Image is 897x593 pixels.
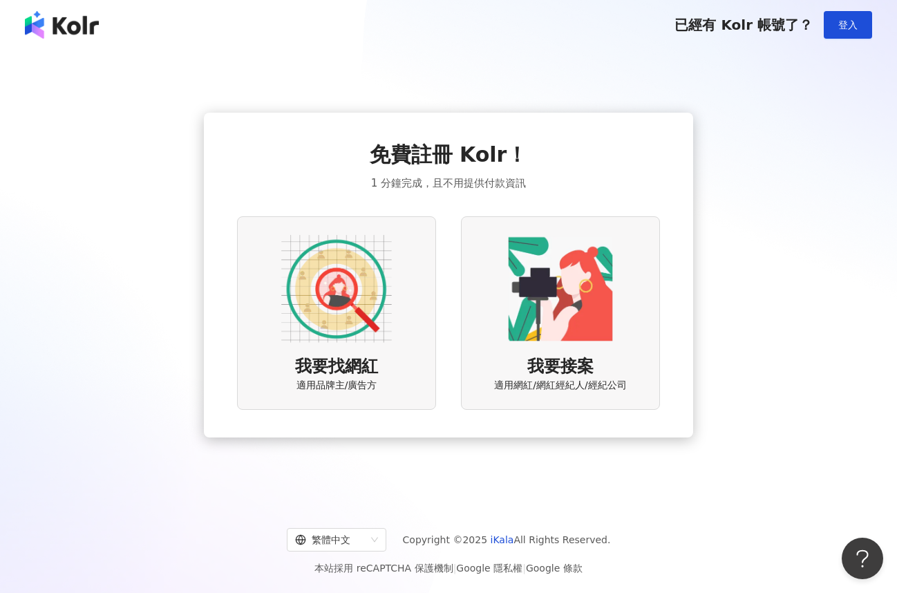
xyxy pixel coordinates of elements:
[314,560,582,576] span: 本站採用 reCAPTCHA 保護機制
[295,529,366,551] div: 繁體中文
[295,355,378,379] span: 我要找網紅
[491,534,514,545] a: iKala
[296,379,377,393] span: 適用品牌主/廣告方
[456,563,522,574] a: Google 隱私權
[838,19,858,30] span: 登入
[824,11,872,39] button: 登入
[494,379,626,393] span: 適用網紅/網紅經紀人/經紀公司
[25,11,99,39] img: logo
[674,17,813,33] span: 已經有 Kolr 帳號了？
[281,234,392,344] img: AD identity option
[527,355,594,379] span: 我要接案
[370,140,528,169] span: 免費註冊 Kolr！
[403,531,611,548] span: Copyright © 2025 All Rights Reserved.
[522,563,526,574] span: |
[505,234,616,344] img: KOL identity option
[371,175,526,191] span: 1 分鐘完成，且不用提供付款資訊
[526,563,583,574] a: Google 條款
[842,538,883,579] iframe: Help Scout Beacon - Open
[453,563,457,574] span: |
